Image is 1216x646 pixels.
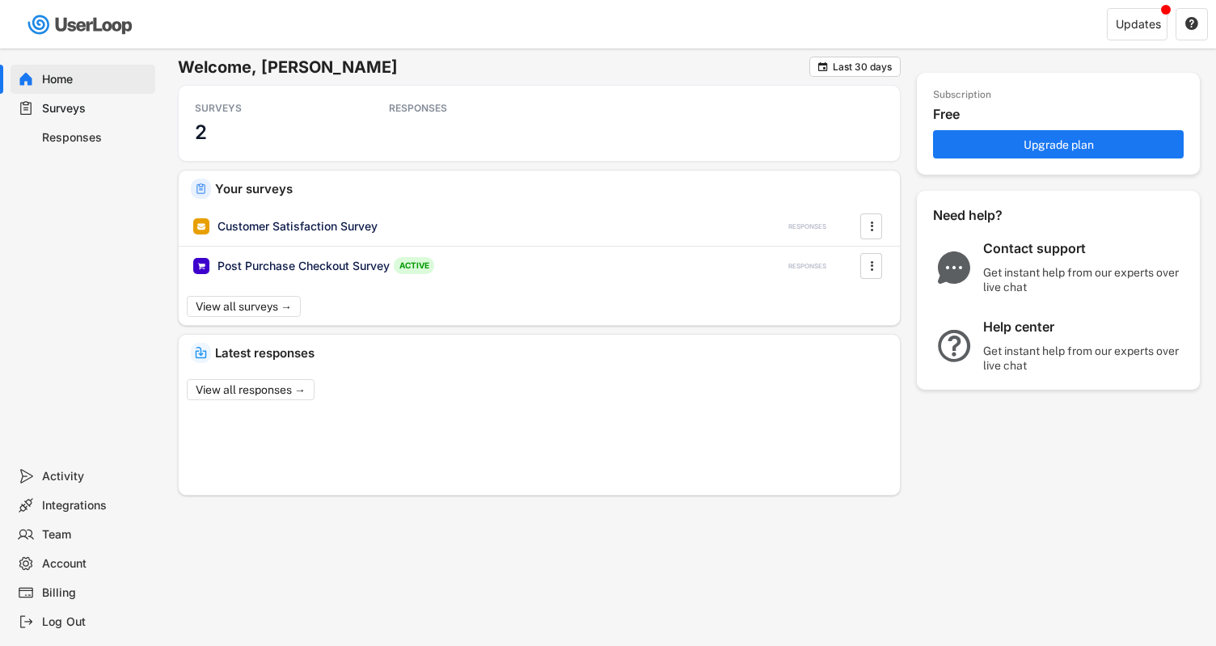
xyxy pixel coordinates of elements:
[788,222,826,231] div: RESPONSES
[42,72,149,87] div: Home
[42,498,149,513] div: Integrations
[870,217,873,234] text: 
[863,254,880,278] button: 
[1185,16,1198,31] text: 
[42,614,149,630] div: Log Out
[933,89,991,102] div: Subscription
[389,102,534,115] div: RESPONSES
[983,319,1185,336] div: Help center
[983,265,1185,294] div: Get instant help from our experts over live chat
[983,344,1185,373] div: Get instant help from our experts over live chat
[1116,19,1161,30] div: Updates
[215,183,888,195] div: Your surveys
[394,257,434,274] div: ACTIVE
[42,101,149,116] div: Surveys
[187,379,315,400] button: View all responses →
[217,258,390,274] div: Post Purchase Checkout Survey
[933,330,975,362] img: QuestionMarkInverseMajor.svg
[817,61,829,73] button: 
[195,120,207,145] h3: 2
[863,214,880,239] button: 
[933,106,1192,123] div: Free
[195,102,340,115] div: SURVEYS
[42,585,149,601] div: Billing
[217,218,378,234] div: Customer Satisfaction Survey
[178,57,809,78] h6: Welcome, [PERSON_NAME]
[818,61,828,73] text: 
[215,347,888,359] div: Latest responses
[42,556,149,572] div: Account
[933,130,1184,158] button: Upgrade plan
[983,240,1185,257] div: Contact support
[933,251,975,284] img: ChatMajor.svg
[1184,17,1199,32] button: 
[933,207,1046,224] div: Need help?
[42,130,149,146] div: Responses
[42,469,149,484] div: Activity
[788,262,826,271] div: RESPONSES
[870,257,873,274] text: 
[195,347,207,359] img: IncomingMajor.svg
[24,8,138,41] img: userloop-logo-01.svg
[187,296,301,317] button: View all surveys →
[42,527,149,543] div: Team
[833,62,892,72] div: Last 30 days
